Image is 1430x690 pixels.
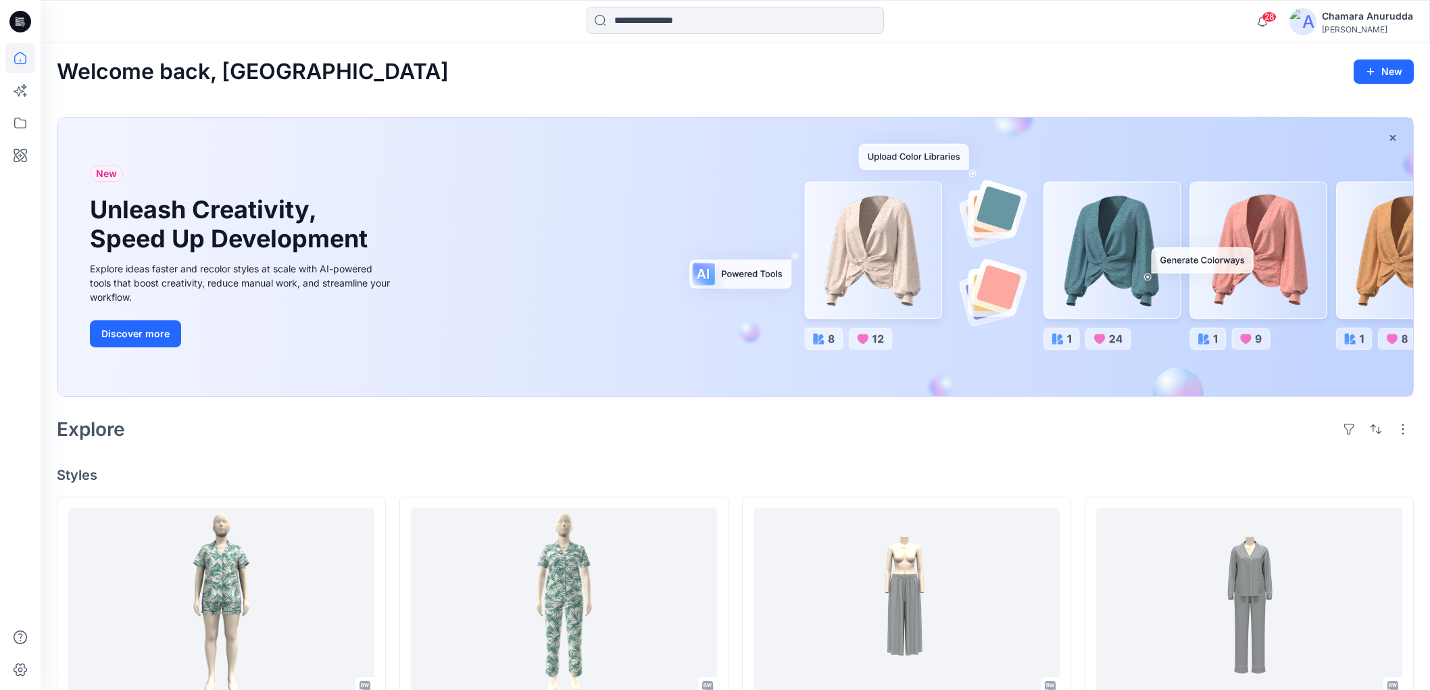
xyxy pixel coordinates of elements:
[90,320,394,347] a: Discover more
[96,166,117,182] span: New
[1322,24,1413,34] div: [PERSON_NAME]
[90,195,374,253] h1: Unleash Creativity, Speed Up Development
[1354,59,1414,84] button: New
[90,320,181,347] button: Discover more
[1289,8,1316,35] img: avatar
[57,418,125,440] h2: Explore
[90,262,394,304] div: Explore ideas faster and recolor styles at scale with AI-powered tools that boost creativity, red...
[1262,11,1277,22] span: 28
[57,467,1414,483] h4: Styles
[57,59,449,84] h2: Welcome back, [GEOGRAPHIC_DATA]
[1322,8,1413,24] div: Chamara Anurudda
